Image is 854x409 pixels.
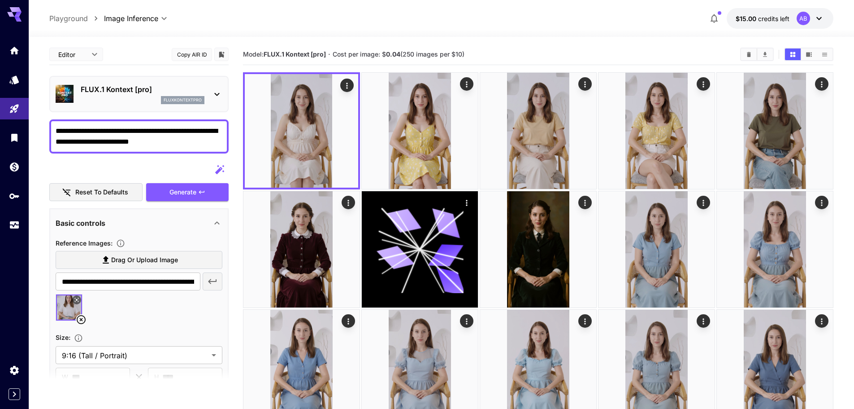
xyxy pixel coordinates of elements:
[717,73,833,189] img: 2Q==
[736,15,758,22] span: $15.00
[58,50,86,59] span: Editor
[9,388,20,400] button: Expand sidebar
[56,334,70,341] span: Size :
[81,84,204,95] p: FLUX.1 Kontext [pro]
[801,48,817,60] button: Show images in video view
[245,74,358,188] img: 2Q==
[340,79,354,92] div: Actions
[113,239,129,248] button: Upload a reference image to guide the result. This is needed for Image-to-Image or Inpainting. Su...
[164,97,202,103] p: fluxkontextpro
[333,50,464,58] span: Cost per image: $ (250 images per $10)
[328,49,330,60] p: ·
[49,13,104,24] nav: breadcrumb
[460,314,473,328] div: Actions
[342,314,355,328] div: Actions
[386,50,400,58] b: 0.04
[9,132,20,143] div: Library
[169,187,196,198] span: Generate
[758,15,789,22] span: credits left
[757,48,773,60] button: Download All
[727,8,833,29] button: $15.0018AB
[49,183,143,202] button: Reset to defaults
[146,183,229,202] button: Generate
[578,77,592,91] div: Actions
[62,350,208,361] span: 9:16 (Tall / Portrait)
[9,220,20,231] div: Usage
[217,49,225,60] button: Add to library
[111,255,178,266] span: Drag or upload image
[815,196,828,209] div: Actions
[797,12,810,25] div: AB
[70,334,87,343] button: Adjust the dimensions of the generated image by specifying its width and height in pixels, or sel...
[104,13,158,24] span: Image Inference
[697,314,710,328] div: Actions
[717,191,833,308] img: 9k=
[342,196,355,209] div: Actions
[243,191,360,308] img: 9k=
[598,191,715,308] img: 2Q==
[697,77,710,91] div: Actions
[480,73,596,189] img: Z
[460,196,473,209] div: Actions
[9,45,20,56] div: Home
[243,50,326,58] span: Model:
[264,50,326,58] b: FLUX.1 Kontext [pro]
[362,73,478,189] img: 2Q==
[9,365,20,376] div: Settings
[697,196,710,209] div: Actions
[480,191,596,308] img: 9k=
[578,196,592,209] div: Actions
[598,73,715,189] img: 9k=
[56,239,113,247] span: Reference Images :
[817,48,832,60] button: Show images in list view
[9,74,20,85] div: Models
[741,48,757,60] button: Clear Images
[9,161,20,172] div: Wallet
[56,251,222,269] label: Drag or upload image
[56,80,222,108] div: FLUX.1 Kontext [pro]fluxkontextpro
[56,212,222,234] div: Basic controls
[578,314,592,328] div: Actions
[9,103,20,114] div: Playground
[49,13,88,24] a: Playground
[785,48,801,60] button: Show images in grid view
[740,48,774,61] div: Clear ImagesDownload All
[736,14,789,23] div: $15.0018
[172,48,212,61] button: Copy AIR ID
[815,77,828,91] div: Actions
[784,48,833,61] div: Show images in grid viewShow images in video viewShow images in list view
[9,190,20,202] div: API Keys
[460,77,473,91] div: Actions
[56,218,105,229] p: Basic controls
[815,314,828,328] div: Actions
